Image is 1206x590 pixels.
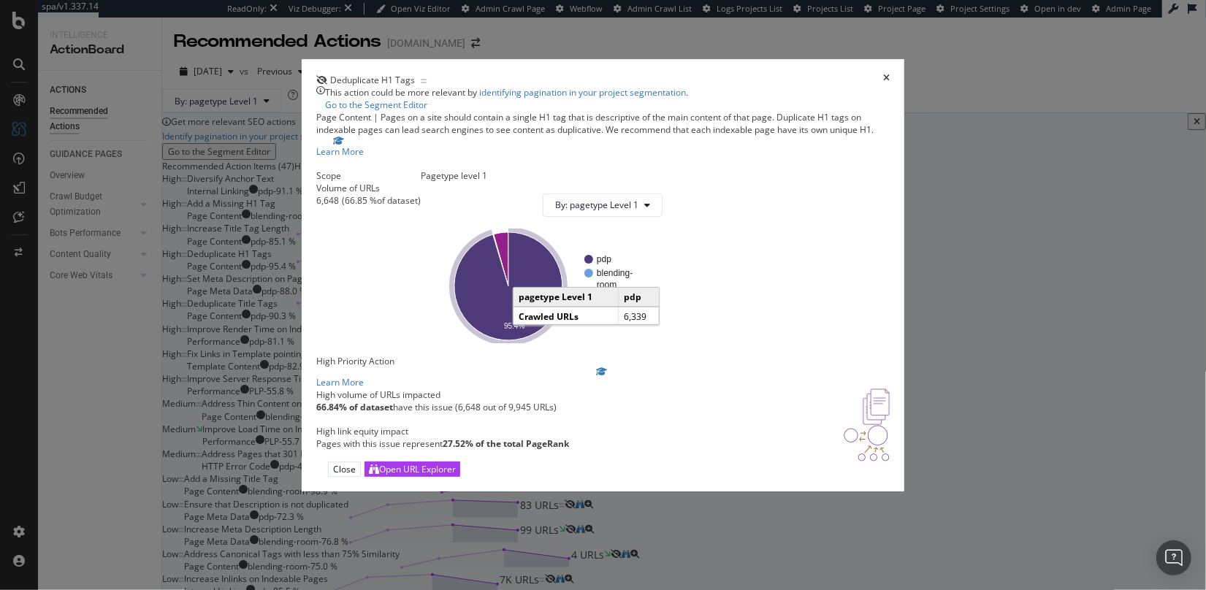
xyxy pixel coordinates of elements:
[333,463,356,475] div: Close
[365,461,460,477] button: Open URL Explorer
[543,194,663,217] button: By: pagetype Level 1
[316,169,421,182] div: Scope
[379,463,456,475] div: Open URL Explorer
[597,254,611,264] text: pdp
[479,86,686,99] a: identifying pagination in your project segmentation
[421,169,674,182] div: Pagetype level 1
[373,111,378,123] span: |
[1156,540,1191,575] div: Open Intercom Messenger
[316,86,890,111] div: info banner
[325,99,427,111] a: Go to the Segment Editor
[555,199,638,211] span: By: pagetype Level 1
[432,229,663,343] svg: A chart.
[443,437,569,450] strong: 27.52% of the total PageRank
[597,307,619,318] text: Other
[863,388,890,425] img: e5DMFwAAAABJRU5ErkJggg==
[597,268,633,278] text: blending-
[316,376,890,388] div: Learn More
[844,425,890,461] img: DDxVyA23.png
[316,401,393,413] strong: 66.84% of dataset
[316,355,394,367] span: High Priority Action
[302,59,905,491] div: modal
[316,194,339,207] div: 6,648
[316,425,569,437] div: High link equity impact
[316,145,364,158] div: Learn More
[316,388,557,401] div: High volume of URLs impacted
[316,76,327,85] div: eye-slash
[316,137,364,158] a: Learn More
[316,367,890,388] a: Learn More
[325,86,688,111] div: This action could be more relevant by .
[421,79,427,83] img: Equal
[342,194,421,207] div: ( 66.85 % of dataset )
[504,322,524,330] text: 95.4%
[883,74,890,86] div: times
[316,401,557,413] p: have this issue (6,648 out of 9,945 URLs)
[316,111,371,123] span: Page Content
[316,111,890,136] div: Pages on a site should contain a single H1 tag that is descriptive of the main content of that pa...
[328,461,361,477] button: Close
[597,280,617,290] text: room
[330,74,415,86] span: Deduplicate H1 Tags
[597,294,614,304] text: PLP
[316,182,421,194] div: Volume of URLs
[316,437,569,450] p: Pages with this issue represent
